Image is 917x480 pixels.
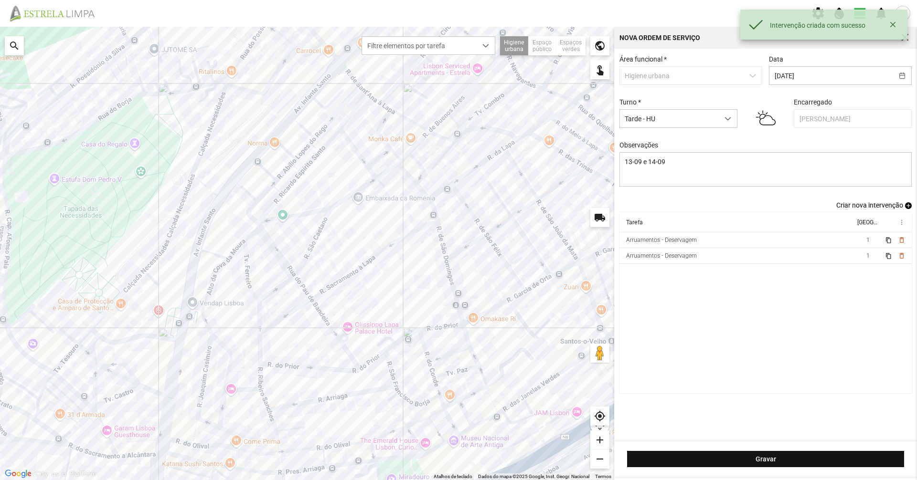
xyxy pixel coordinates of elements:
span: Criar nova intervenção [836,201,903,209]
div: Arruamentos - Deservagem [626,252,697,259]
button: Arraste o Pegman para o mapa para abrir o Street View [590,344,609,363]
div: dropdown trigger [477,37,495,54]
div: add [590,430,609,449]
div: remove [590,449,609,469]
span: view_day [853,6,867,21]
div: my_location [590,407,609,426]
div: Espaços verdes [556,36,586,55]
div: touch_app [590,60,609,79]
div: Arruamentos - Deservagem [626,237,697,243]
span: Filtre elementos por tarefa [362,37,477,54]
button: content_copy [885,236,893,244]
div: [GEOGRAPHIC_DATA] [857,219,877,226]
span: water_drop [832,6,846,21]
a: Abrir esta área no Google Maps (abre uma nova janela) [2,468,34,480]
span: 1 [866,252,870,259]
button: Gravar [627,451,904,467]
div: search [5,36,24,55]
div: dropdown trigger [718,110,737,127]
button: delete_outline [897,252,905,260]
div: Tarefa [626,219,643,226]
img: Google [2,468,34,480]
label: Data [769,55,783,63]
span: settings [811,6,825,21]
img: file [7,5,105,22]
span: Gravar [632,455,899,463]
div: Higiene urbana [500,36,529,55]
span: content_copy [885,237,891,243]
span: Dados do mapa ©2025 Google, Inst. Geogr. Nacional [478,474,589,479]
a: Termos (abre num novo separador) [595,474,611,479]
span: 1 [866,237,870,243]
div: public [590,36,609,55]
span: Tarde - HU [620,110,719,127]
label: Turno * [619,98,641,106]
label: Encarregado [794,98,832,106]
label: Área funcional * [619,55,667,63]
span: content_copy [885,253,891,259]
div: Intervenção criada com sucesso [770,21,886,29]
div: local_shipping [590,208,609,227]
div: Nova Ordem de Serviço [619,34,700,41]
img: 02d.svg [756,108,776,128]
span: notifications [874,6,888,21]
label: Observações [619,141,658,149]
div: Espaço público [529,36,556,55]
button: Atalhos de teclado [434,473,472,480]
button: delete_outline [897,236,905,244]
span: add [905,202,912,209]
button: content_copy [885,252,893,260]
span: more_vert [897,219,905,226]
